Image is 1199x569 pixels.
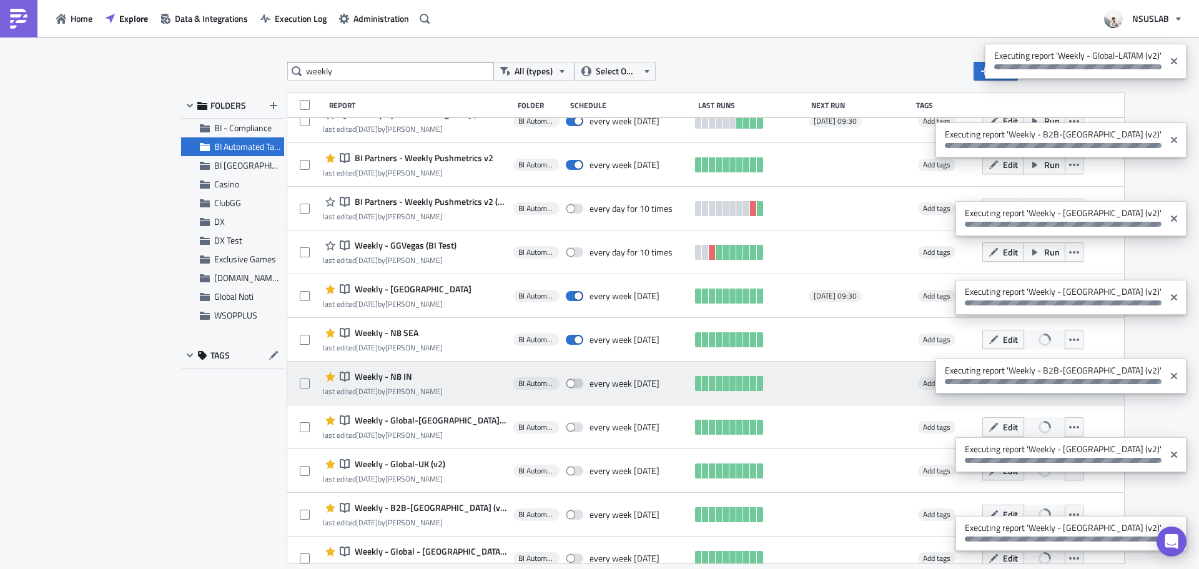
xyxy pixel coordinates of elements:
[352,371,412,382] span: Weekly - N8 IN
[214,177,239,190] span: Casino
[515,64,553,78] span: All (types)
[923,421,950,433] span: Add tags
[518,101,563,110] div: Folder
[982,548,1024,568] button: Edit
[356,167,378,179] time: 2025-07-04T13:59:59Z
[50,9,99,28] button: Home
[918,421,955,433] span: Add tags
[935,359,1165,390] span: Executing report 'Weekly - B2B-[GEOGRAPHIC_DATA] (v2)'
[590,334,659,345] div: every week on Monday
[923,377,950,389] span: Add tags
[154,9,254,28] button: Data & Integrations
[1024,199,1065,218] button: Run
[518,335,555,345] span: BI Automated Tableau Reporting
[1024,242,1065,262] button: Run
[275,12,327,25] span: Execution Log
[356,123,378,135] time: 2025-08-06T20:59:05Z
[323,168,493,177] div: last edited by [PERSON_NAME]
[356,517,378,528] time: 2025-04-29T17:22:31Z
[1103,8,1124,29] img: Avatar
[1044,114,1060,127] span: Run
[596,64,638,78] span: Select Owner
[985,44,1165,76] span: Executing report 'Weekly - Global-LATAM (v2)'
[323,212,507,221] div: last edited by [PERSON_NAME]
[1003,158,1018,171] span: Edit
[955,280,1165,312] span: Executing report 'Weekly - [GEOGRAPHIC_DATA] (v2)'
[352,546,507,557] span: Weekly - Global - Canada - Rest (v2)
[356,429,378,441] time: 2025-04-29T17:23:40Z
[923,246,950,258] span: Add tags
[590,509,659,520] div: every week on Monday
[1003,114,1018,127] span: Edit
[1003,245,1018,259] span: Edit
[99,9,154,28] button: Explore
[918,552,955,565] span: Add tags
[1165,440,1183,469] button: Close
[356,254,378,266] time: 2025-05-21T16:00:11Z
[323,430,507,440] div: last edited by [PERSON_NAME]
[175,12,248,25] span: Data & Integrations
[356,385,378,397] time: 2025-05-05T14:07:36Z
[974,62,1018,81] button: New
[352,458,445,470] span: Weekly - Global-UK (v2)
[1003,552,1018,565] span: Edit
[814,291,857,301] span: [DATE] 09:30
[518,510,555,520] span: BI Automated Tableau Reporting
[982,330,1024,349] button: Edit
[518,116,555,126] span: BI Automated Tableau Reporting
[916,101,977,110] div: Tags
[287,62,493,81] input: Search Reports
[352,240,456,251] span: Weekly - GGVegas (BI Test)
[923,552,950,564] span: Add tags
[1044,245,1060,259] span: Run
[698,101,805,110] div: Last Runs
[333,9,415,28] button: Administration
[918,377,955,390] span: Add tags
[982,199,1024,218] button: Edit
[575,62,656,81] button: Select Owner
[1165,362,1183,390] button: Close
[982,417,1024,437] button: Edit
[352,284,471,295] span: Weekly - Japan
[214,121,272,134] span: BI - Compliance
[590,247,673,258] div: every day for 10 times
[918,508,955,521] span: Add tags
[1165,519,1183,548] button: Close
[923,159,950,171] span: Add tags
[329,101,512,110] div: Report
[1024,155,1065,174] button: Run
[353,12,409,25] span: Administration
[1003,508,1018,521] span: Edit
[590,465,659,477] div: every week on Monday
[1003,420,1018,433] span: Edit
[323,518,507,527] div: last edited by [PERSON_NAME]
[955,516,1165,548] span: Executing report 'Weekly - [GEOGRAPHIC_DATA] (v2)'
[955,437,1165,469] span: Executing report 'Weekly - [GEOGRAPHIC_DATA] (v2)'
[918,159,955,171] span: Add tags
[918,465,955,477] span: Add tags
[982,155,1024,174] button: Edit
[356,210,378,222] time: 2025-05-20T19:05:24Z
[923,508,950,520] span: Add tags
[1097,5,1190,32] button: NSUSLAB
[590,553,659,564] div: every week on Monday
[323,387,443,396] div: last edited by [PERSON_NAME]
[590,422,659,433] div: every week on Monday
[918,115,955,127] span: Add tags
[356,473,378,485] time: 2025-04-29T17:23:10Z
[923,465,950,477] span: Add tags
[518,466,555,476] span: BI Automated Tableau Reporting
[119,12,148,25] span: Explore
[935,122,1165,154] span: Executing report 'Weekly - B2B-[GEOGRAPHIC_DATA] (v2)'
[1003,333,1018,346] span: Edit
[352,327,418,339] span: Weekly - N8 SEA
[352,152,493,164] span: BI Partners - Weekly Pushmetrics v2
[923,202,950,214] span: Add tags
[214,234,242,247] span: DX Test
[923,290,950,302] span: Add tags
[518,553,555,563] span: BI Automated Tableau Reporting
[254,9,333,28] button: Execution Log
